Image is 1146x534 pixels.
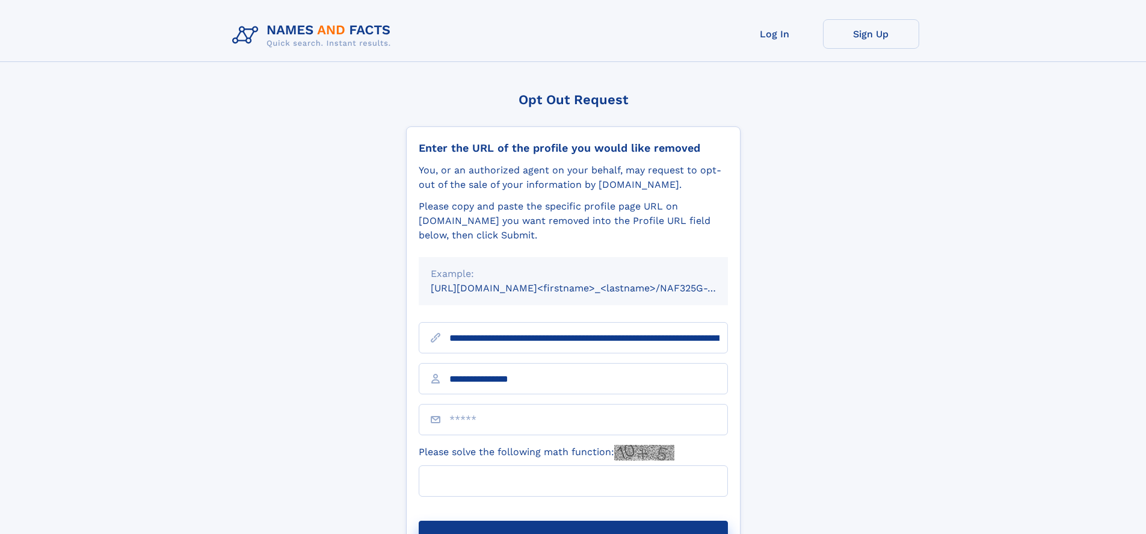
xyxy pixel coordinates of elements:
a: Log In [727,19,823,49]
div: Example: [431,267,716,281]
div: You, or an authorized agent on your behalf, may request to opt-out of the sale of your informatio... [419,163,728,192]
div: Enter the URL of the profile you would like removed [419,141,728,155]
a: Sign Up [823,19,919,49]
img: Logo Names and Facts [227,19,401,52]
div: Please copy and paste the specific profile page URL on [DOMAIN_NAME] you want removed into the Pr... [419,199,728,243]
label: Please solve the following math function: [419,445,674,461]
small: [URL][DOMAIN_NAME]<firstname>_<lastname>/NAF325G-xxxxxxxx [431,282,751,294]
div: Opt Out Request [406,92,741,107]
